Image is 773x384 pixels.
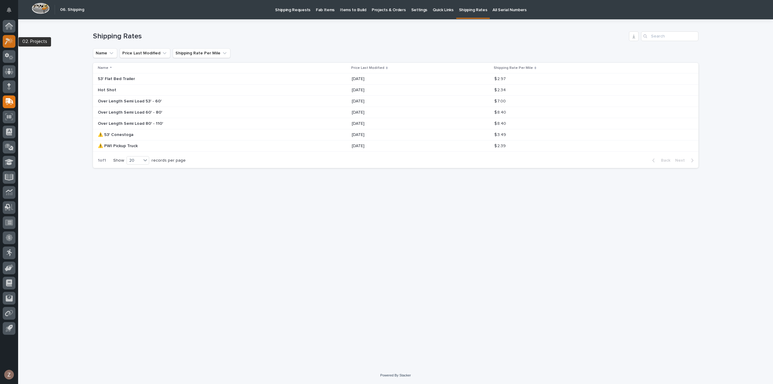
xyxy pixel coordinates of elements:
tr: Over Length Semi Load 60' - 80'Over Length Semi Load 60' - 80' [DATE]$ 8.40$ 8.40 [93,107,698,118]
p: Over Length Semi Load 80' - 110' [98,120,164,126]
button: Shipping Rate Per Mile [173,48,230,58]
p: [DATE] [352,121,457,126]
span: Next [675,158,688,163]
p: ⚠️ PWI Pickup Truck [98,142,139,149]
tr: ⚠️ 53' Conestoga⚠️ 53' Conestoga [DATE]$ 3.49$ 3.49 [93,129,698,140]
button: Notifications [3,4,15,16]
input: Search [641,31,698,41]
button: Next [673,158,698,163]
div: Notifications [8,7,15,17]
tr: Hot ShotHot Shot [DATE]$ 2.34$ 2.34 [93,85,698,96]
tr: 53' Flat Bed Trailer53' Flat Bed Trailer [DATE]$ 2.97$ 2.97 [93,73,698,85]
p: Show [113,158,124,163]
tr: Over Length Semi Load 53' - 60'Over Length Semi Load 53' - 60' [DATE]$ 7.00$ 7.00 [93,96,698,107]
span: Back [657,158,670,163]
p: $ 2.39 [494,142,507,149]
p: Shipping Rate Per Mile [494,65,533,71]
p: Price Last Modified [351,65,384,71]
tr: Over Length Semi Load 80' - 110'Over Length Semi Load 80' - 110' [DATE]$ 8.40$ 8.40 [93,118,698,129]
button: Name [93,48,117,58]
p: $ 3.49 [494,131,507,137]
tr: ⚠️ PWI Pickup Truck⚠️ PWI Pickup Truck [DATE]$ 2.39$ 2.39 [93,140,698,152]
p: [DATE] [352,144,457,149]
p: Over Length Semi Load 60' - 80' [98,109,163,115]
h1: Shipping Rates [93,32,627,41]
h2: 06. Shipping [60,7,84,12]
p: [DATE] [352,110,457,115]
p: Over Length Semi Load 53' - 60' [98,98,163,104]
p: $ 2.34 [494,86,507,93]
button: Price Last Modified [120,48,170,58]
p: Hot Shot [98,86,117,93]
div: 20 [127,157,141,164]
button: users-avatar [3,368,15,381]
p: [DATE] [352,88,457,93]
p: [DATE] [352,76,457,82]
img: Workspace Logo [32,3,50,14]
p: ⚠️ 53' Conestoga [98,131,135,137]
p: $ 2.97 [494,75,507,82]
p: 53' Flat Bed Trailer [98,75,136,82]
button: Back [647,158,673,163]
a: Powered By Stacker [380,373,411,377]
p: Name [98,65,108,71]
p: [DATE] [352,99,457,104]
p: $ 8.40 [494,109,507,115]
p: $ 8.40 [494,120,507,126]
p: 1 of 1 [93,153,111,168]
p: $ 7.00 [494,98,507,104]
p: records per page [152,158,186,163]
p: [DATE] [352,132,457,137]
